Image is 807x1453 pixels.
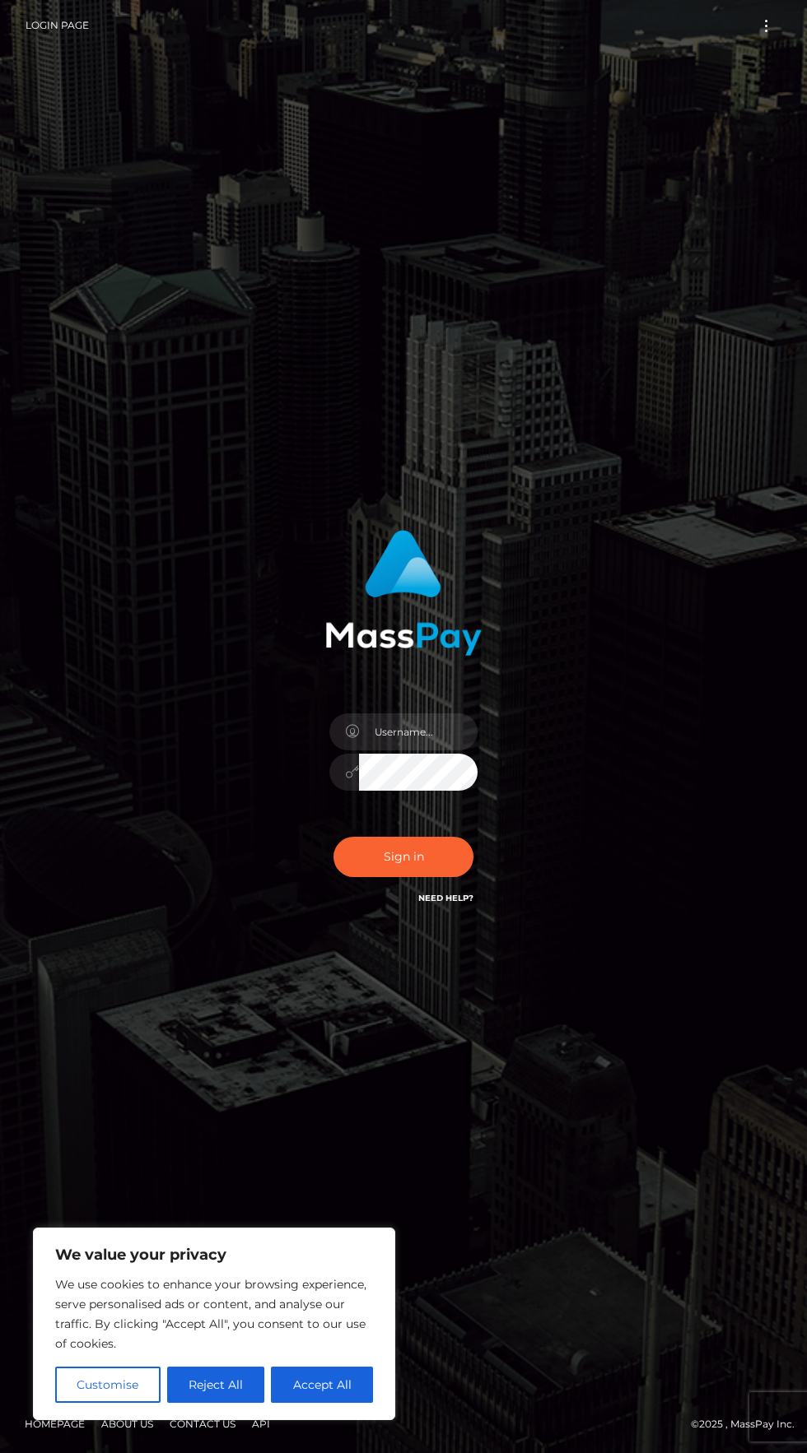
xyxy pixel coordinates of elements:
a: API [245,1411,277,1437]
button: Sign in [334,837,473,877]
a: Homepage [18,1411,91,1437]
button: Customise [55,1367,161,1403]
a: Need Help? [418,893,473,903]
button: Accept All [271,1367,373,1403]
a: Contact Us [163,1411,242,1437]
a: Login Page [26,8,89,43]
button: Toggle navigation [751,15,781,37]
p: We use cookies to enhance your browsing experience, serve personalised ads or content, and analys... [55,1274,373,1353]
p: We value your privacy [55,1245,373,1265]
div: © 2025 , MassPay Inc. [12,1415,795,1433]
a: About Us [95,1411,160,1437]
button: Reject All [167,1367,265,1403]
input: Username... [359,713,478,750]
div: We value your privacy [33,1228,395,1420]
img: MassPay Login [325,530,482,656]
